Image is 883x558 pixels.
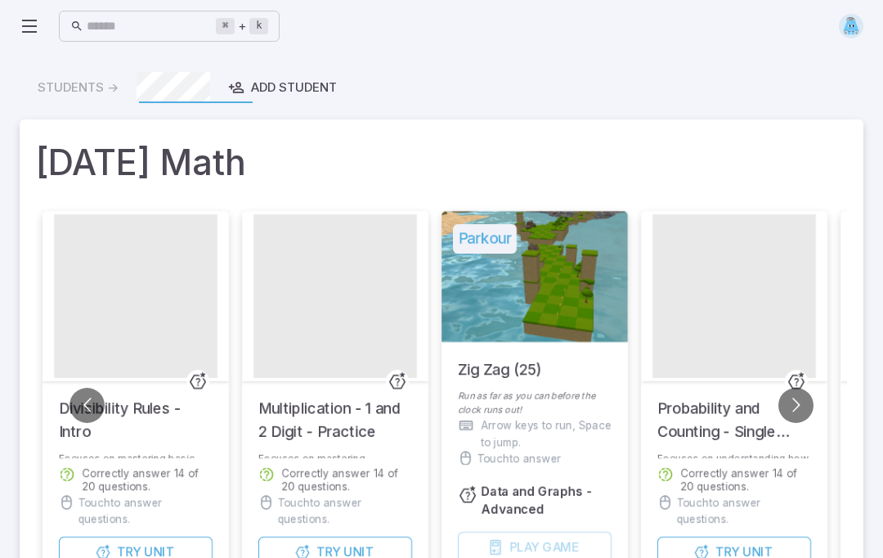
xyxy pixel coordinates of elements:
p: Focuses on understanding how to think about the chance of a single event happening. [657,452,811,458]
p: Touch to answer questions. [78,494,213,527]
button: Go to previous slide [69,388,105,423]
img: trapezoid.svg [839,14,863,38]
p: Touch to answer questions. [277,494,412,527]
p: Touch to answer questions. [676,494,811,527]
h6: Data and Graphs - Advanced [481,483,612,519]
div: Add Student [228,79,337,97]
p: Correctly answer 14 of 20 questions. [281,466,412,493]
p: Correctly answer 14 of 20 questions. [82,466,213,493]
button: Go to next slide [778,388,814,423]
kbd: ⌘ [216,18,235,34]
h5: Zig Zag (25) [458,342,542,381]
p: Arrow keys to run, Space to jump. [481,417,612,450]
h5: Parkour [453,224,517,254]
p: Run as far as you can before the clock runs out! [458,389,612,417]
kbd: k [249,18,268,34]
p: Focuses on mastering basic divisibility rules and understanding digits. [59,452,213,458]
div: + [216,16,268,36]
h5: Divisibility Rules - Intro [59,381,213,443]
p: Focuses on mastering multiplication up to two digits. [258,452,412,458]
h5: Probability and Counting - Single Event - Intro [657,381,811,443]
p: Touch to answer questions. [477,450,612,483]
h5: Multiplication - 1 and 2 Digit - Practice [258,381,412,443]
h1: [DATE] Math [36,136,847,188]
p: Correctly answer 14 of 20 questions. [680,466,811,493]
